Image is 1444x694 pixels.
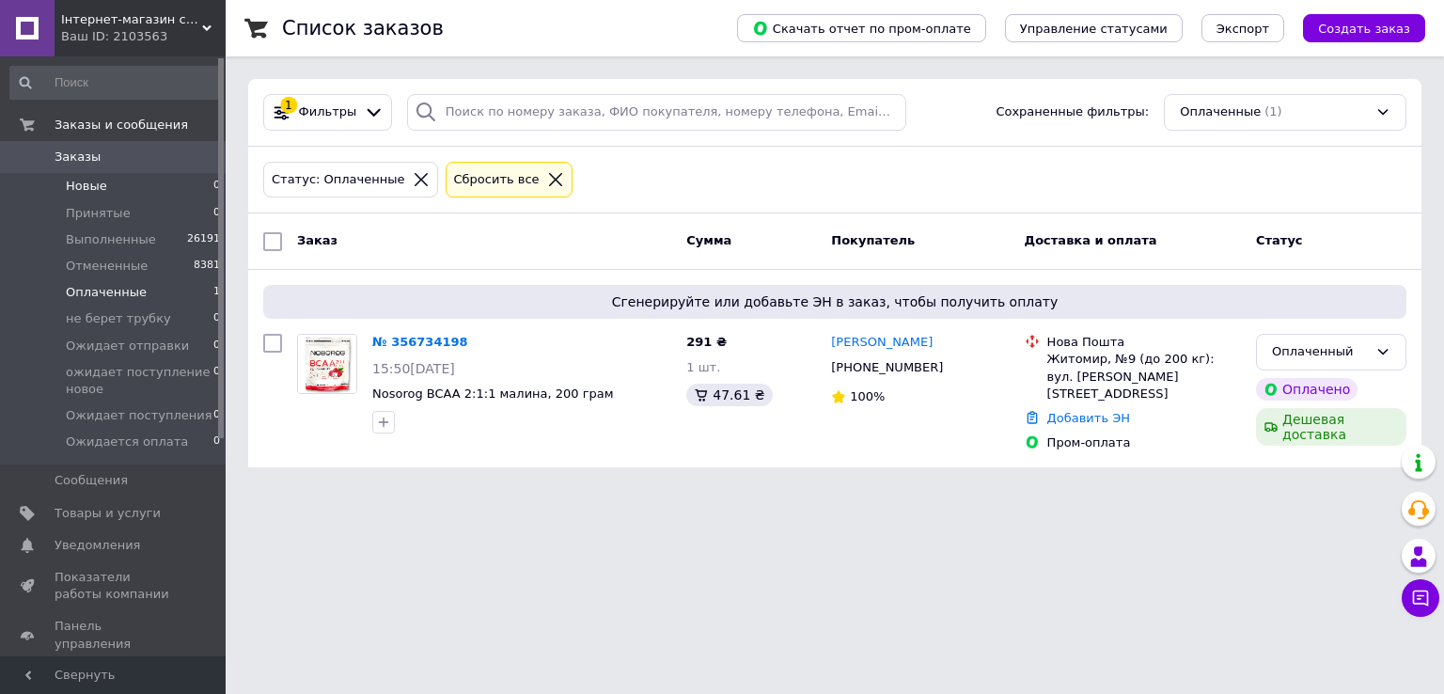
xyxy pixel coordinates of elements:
span: Сумма [686,233,731,247]
span: Оплаченные [1180,103,1261,121]
span: Показатели работы компании [55,569,174,603]
div: 47.61 ₴ [686,384,772,406]
span: [PHONE_NUMBER] [831,360,943,374]
div: Статус: Оплаченные [268,170,409,190]
div: Оплачено [1256,378,1358,401]
a: Фото товару [297,334,357,394]
button: Скачать отчет по пром-оплате [737,14,986,42]
span: Заказы [55,149,101,166]
button: Управление статусами [1005,14,1183,42]
span: Уведомления [55,537,140,554]
div: Ваш ID: 2103563 [61,28,226,45]
span: Ожидает поступления [66,407,212,424]
span: 26191 [187,231,220,248]
span: Экспорт [1216,22,1269,36]
span: Статус [1256,233,1303,247]
img: Фото товару [298,335,356,393]
div: 1 [280,97,297,114]
span: не берет трубку [66,310,171,327]
span: Управление статусами [1020,22,1168,36]
span: Сохраненные фильтры: [996,103,1149,121]
span: Выполненные [66,231,156,248]
a: Создать заказ [1284,21,1425,35]
div: Нова Пошта [1047,334,1241,351]
span: ожидает поступление новое [66,364,213,398]
span: 1 [213,284,220,301]
div: Дешевая доставка [1256,408,1406,446]
span: Товары и услуги [55,505,161,522]
span: Фильтры [299,103,357,121]
a: Добавить ЭН [1047,411,1130,425]
span: 0 [213,434,220,450]
span: Сообщения [55,472,128,489]
div: Оплаченный [1272,342,1368,362]
span: 0 [213,178,220,195]
span: Отмененные [66,258,148,275]
span: 100% [850,389,885,403]
span: Ожидается оплата [66,434,188,450]
a: Nosorog BCAA 2:1:1 малина, 200 грам [372,386,614,401]
div: Житомир, №9 (до 200 кг): вул. [PERSON_NAME][STREET_ADDRESS] [1047,351,1241,402]
button: Экспорт [1201,14,1284,42]
input: Поиск по номеру заказа, ФИО покупателя, номеру телефона, Email, номеру накладной [407,94,907,131]
span: Создать заказ [1318,22,1410,36]
span: Доставка и оплата [1025,233,1157,247]
span: Інтернет-магазин спортивного харчування у Вінниці «Kings Nutrition» [61,11,202,28]
span: 8381 [194,258,220,275]
a: [PERSON_NAME] [831,334,933,352]
input: Поиск [9,66,222,100]
span: 0 [213,364,220,398]
span: 0 [213,407,220,424]
span: Ожидает отправки [66,338,189,355]
span: Принятые [66,205,131,222]
button: Создать заказ [1303,14,1425,42]
span: 0 [213,338,220,355]
span: 1 шт. [686,360,720,374]
span: 0 [213,205,220,222]
span: Заказы и сообщения [55,117,188,134]
span: Сгенерируйте или добавьте ЭН в заказ, чтобы получить оплату [271,292,1399,311]
span: 15:50[DATE] [372,361,455,376]
span: Скачать отчет по пром-оплате [752,20,971,37]
a: № 356734198 [372,335,468,349]
span: Оплаченные [66,284,147,301]
span: Заказ [297,233,337,247]
div: Пром-оплата [1047,434,1241,451]
div: Сбросить все [450,170,543,190]
span: 291 ₴ [686,335,727,349]
h1: Список заказов [282,17,444,39]
button: Чат с покупателем [1402,579,1439,617]
span: Панель управления [55,618,174,652]
span: 0 [213,310,220,327]
span: Новые [66,178,107,195]
span: (1) [1264,104,1281,118]
span: Покупатель [831,233,915,247]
